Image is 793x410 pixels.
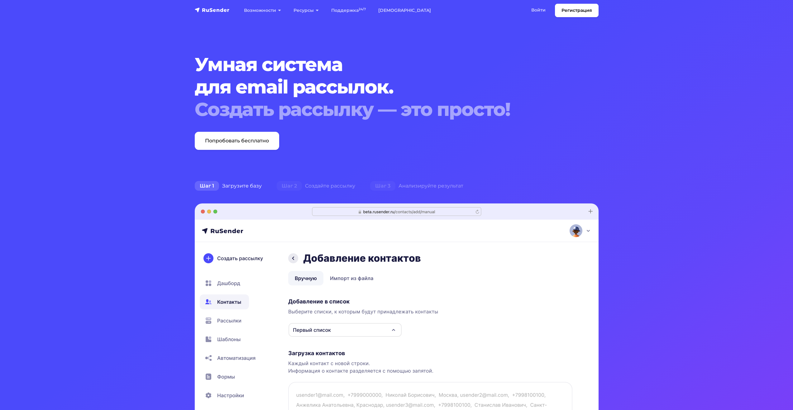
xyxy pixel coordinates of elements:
a: Войти [525,4,552,17]
div: Создайте рассылку [269,180,363,192]
span: Шаг 3 [370,181,395,191]
a: Поддержка24/7 [325,4,372,17]
span: Шаг 1 [195,181,219,191]
a: Ресурсы [287,4,325,17]
a: [DEMOGRAPHIC_DATA] [372,4,437,17]
h1: Умная система для email рассылок. [195,53,564,121]
span: Шаг 2 [277,181,302,191]
img: RuSender [195,7,230,13]
a: Возможности [238,4,287,17]
div: Загрузите базу [187,180,269,192]
div: Анализируйте результат [363,180,471,192]
a: Регистрация [555,4,599,17]
sup: 24/7 [359,7,366,11]
a: Попробовать бесплатно [195,132,279,150]
div: Создать рассылку — это просто! [195,98,564,121]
